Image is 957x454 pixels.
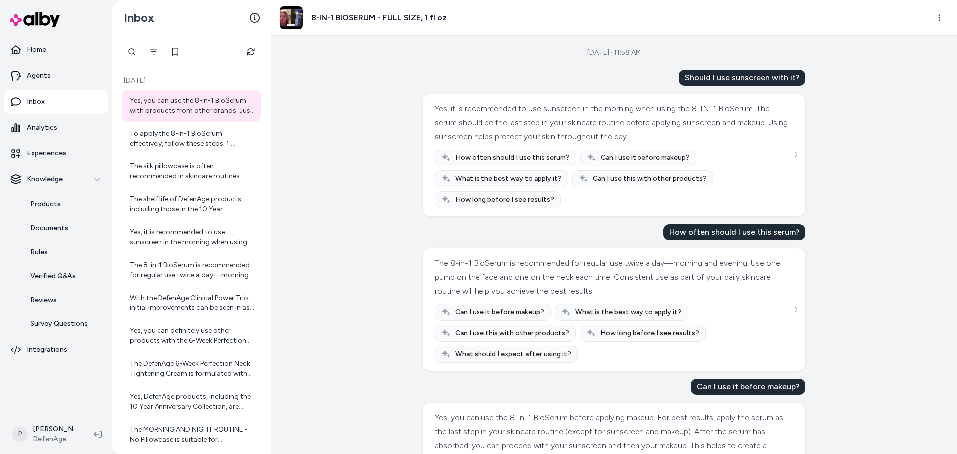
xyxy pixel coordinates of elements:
[130,194,255,214] div: The shelf life of DefenAge products, including those in the 10 Year Anniversary Collection, is ty...
[122,188,261,220] a: The shelf life of DefenAge products, including those in the 10 Year Anniversary Collection, is ty...
[20,216,108,240] a: Documents
[122,155,261,187] a: The silk pillowcase is often recommended in skincare routines because it can be gentler on the sk...
[455,349,571,359] span: What should I expect after using it?
[130,96,255,116] div: Yes, you can use the 8-in-1 BioSerum with products from other brands. Just keep in mind that the ...
[122,123,261,154] a: To apply the 8-in-1 BioSerum effectively, follow these steps: 1. Cleanse Your Face: Start with a ...
[593,174,707,184] span: Can I use this with other products?
[4,338,108,362] a: Integrations
[20,312,108,336] a: Survey Questions
[27,71,51,81] p: Agents
[30,271,76,281] p: Verified Q&As
[4,90,108,114] a: Inbox
[130,129,255,149] div: To apply the 8-in-1 BioSerum effectively, follow these steps: 1. Cleanse Your Face: Start with a ...
[130,425,255,445] div: The MORNING AND NIGHT ROUTINE - No Pillowcase is suitable for combination skin, as well as dry an...
[435,256,791,298] div: The 8-in-1 BioSerum is recommended for regular use twice a day—morning and evening. Use one pump ...
[4,64,108,88] a: Agents
[122,320,261,352] a: Yes, you can definitely use other products with the 6-Week Perfection Neck Tightening Cream. For ...
[455,153,570,163] span: How often should I use this serum?
[10,12,60,27] img: alby Logo
[27,174,63,184] p: Knowledge
[122,287,261,319] a: With the DefenAge Clinical Power Trio, initial improvements can be seen in as little as one week ...
[122,353,261,385] a: The DefenAge 6-Week Perfection Neck Tightening Cream is formulated with key ingredients that targ...
[790,303,801,315] button: See more
[30,199,61,209] p: Products
[455,328,569,338] span: Can I use this with other products?
[27,45,46,55] p: Home
[241,42,261,62] button: Refresh
[587,48,641,58] div: [DATE] · 11:58 AM
[33,434,78,444] span: DefenAge
[30,295,57,305] p: Reviews
[435,102,791,144] div: Yes, it is recommended to use sunscreen in the morning when using the 8-IN-1 BioSerum. The serum ...
[601,153,690,163] span: Can I use it before makeup?
[455,174,562,184] span: What is the best way to apply it?
[455,195,554,205] span: How long before I see results?
[130,326,255,346] div: Yes, you can definitely use other products with the 6-Week Perfection Neck Tightening Cream. For ...
[4,38,108,62] a: Home
[12,426,28,442] span: P
[122,386,261,418] a: Yes, DefenAge products, including the 10 Year Anniversary Collection, are cruelty-free. They are ...
[124,10,154,25] h2: Inbox
[311,12,447,24] h3: 8-IN-1 BIOSERUM - FULL SIZE, 1 fl oz
[27,97,45,107] p: Inbox
[130,293,255,313] div: With the DefenAge Clinical Power Trio, initial improvements can be seen in as little as one week ...
[663,224,805,240] div: How often should I use this serum?
[691,379,805,395] div: Can I use it before makeup?
[20,192,108,216] a: Products
[30,223,68,233] p: Documents
[679,70,805,86] div: Should I use sunscreen with it?
[27,149,66,158] p: Experiences
[130,392,255,412] div: Yes, DefenAge products, including the 10 Year Anniversary Collection, are cruelty-free. They are ...
[130,161,255,181] div: The silk pillowcase is often recommended in skincare routines because it can be gentler on the sk...
[122,76,261,86] p: [DATE]
[575,307,682,317] span: What is the best way to apply it?
[4,167,108,191] button: Knowledge
[30,247,48,257] p: Rules
[20,288,108,312] a: Reviews
[600,328,699,338] span: How long before I see results?
[4,142,108,165] a: Experiences
[27,345,67,355] p: Integrations
[130,227,255,247] div: Yes, it is recommended to use sunscreen in the morning when using the 8-IN-1 BioSerum. The serum ...
[4,116,108,140] a: Analytics
[280,6,303,29] img: hqdefault_8_2.jpg
[122,90,261,122] a: Yes, you can use the 8-in-1 BioSerum with products from other brands. Just keep in mind that the ...
[790,149,801,161] button: See more
[30,319,88,329] p: Survey Questions
[33,424,78,434] p: [PERSON_NAME]
[130,359,255,379] div: The DefenAge 6-Week Perfection Neck Tightening Cream is formulated with key ingredients that targ...
[122,221,261,253] a: Yes, it is recommended to use sunscreen in the morning when using the 8-IN-1 BioSerum. The serum ...
[122,419,261,451] a: The MORNING AND NIGHT ROUTINE - No Pillowcase is suitable for combination skin, as well as dry an...
[144,42,163,62] button: Filter
[20,240,108,264] a: Rules
[20,264,108,288] a: Verified Q&As
[6,418,86,450] button: P[PERSON_NAME]DefenAge
[122,254,261,286] a: The 8-in-1 BioSerum is recommended for regular use twice a day—morning and evening. Use one pump ...
[27,123,57,133] p: Analytics
[130,260,255,280] div: The 8-in-1 BioSerum is recommended for regular use twice a day—morning and evening. Use one pump ...
[455,307,544,317] span: Can I use it before makeup?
